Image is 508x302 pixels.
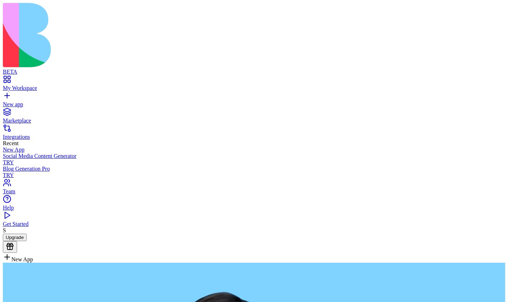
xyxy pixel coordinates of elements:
a: New App [3,147,505,153]
div: TRY [3,159,505,166]
div: Team [3,188,505,195]
div: Marketplace [3,118,505,124]
span: S [3,227,6,233]
div: My Workspace [3,85,505,91]
button: Upgrade [3,234,27,241]
a: My Workspace [3,79,505,91]
a: Help [3,198,505,211]
img: logo [3,3,288,67]
a: Team [3,182,505,195]
a: Integrations [3,127,505,140]
a: Social Media Content GeneratorTRY [3,153,505,166]
a: BETA [3,62,505,75]
div: Integrations [3,134,505,140]
div: New app [3,101,505,108]
a: Get Started [3,215,505,227]
div: Help [3,205,505,211]
span: New App [11,256,33,262]
a: New app [3,95,505,108]
span: Recent [3,140,18,146]
div: BETA [3,69,505,75]
a: Marketplace [3,111,505,124]
div: TRY [3,172,505,178]
a: Blog Generation ProTRY [3,166,505,178]
div: Get Started [3,221,505,227]
a: Upgrade [3,234,27,240]
div: Social Media Content Generator [3,153,505,159]
div: Blog Generation Pro [3,166,505,172]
